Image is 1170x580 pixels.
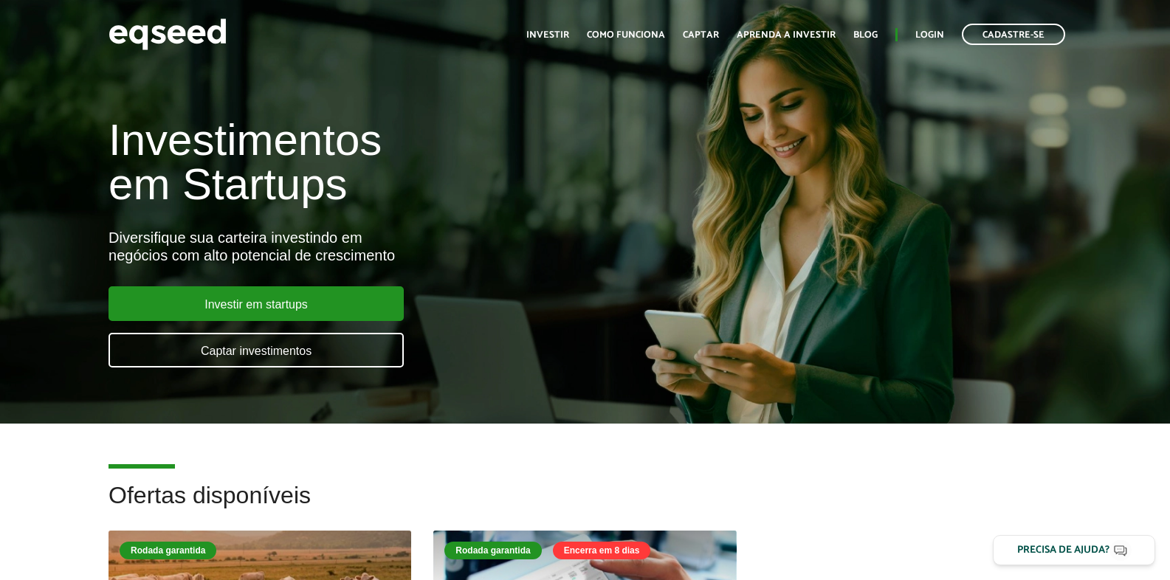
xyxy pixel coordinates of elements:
[737,30,836,40] a: Aprenda a investir
[553,542,651,559] div: Encerra em 8 dias
[109,229,672,264] div: Diversifique sua carteira investindo em negócios com alto potencial de crescimento
[853,30,878,40] a: Blog
[526,30,569,40] a: Investir
[444,542,541,559] div: Rodada garantida
[915,30,944,40] a: Login
[109,333,404,367] a: Captar investimentos
[120,542,216,559] div: Rodada garantida
[109,483,1061,531] h2: Ofertas disponíveis
[109,118,672,207] h1: Investimentos em Startups
[962,24,1065,45] a: Cadastre-se
[109,286,404,321] a: Investir em startups
[109,15,227,54] img: EqSeed
[683,30,719,40] a: Captar
[587,30,665,40] a: Como funciona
